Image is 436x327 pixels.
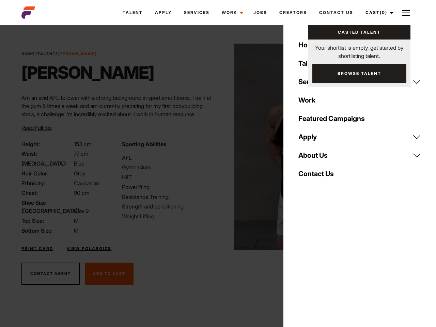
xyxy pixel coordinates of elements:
button: Contact Agent [21,263,80,285]
span: Hair Color: [21,169,73,177]
li: Weight Lifting [122,212,214,220]
a: Work [216,3,247,22]
span: Chest: [21,189,73,197]
img: cropped-aefm-brand-fav-22-square.png [21,6,35,19]
span: Size 9 [74,207,89,214]
span: Caucasian [74,180,99,187]
span: Height: [21,140,73,148]
span: 77 cm [74,150,89,157]
a: Featured Campaigns [294,109,425,128]
h1: [PERSON_NAME] [21,62,154,83]
span: / / [21,51,97,57]
li: Resistance Training [122,193,214,201]
span: (0) [380,10,387,15]
span: 90 cm [74,189,90,196]
li: Powerlifting [122,183,214,191]
span: Top Size: [21,217,73,225]
span: Add To Cast [93,271,125,276]
a: Home [294,36,425,54]
span: 153 cm [74,141,92,147]
a: Talent [37,51,56,56]
a: Jobs [247,3,273,22]
li: AFL [122,154,214,162]
span: M [74,227,79,234]
a: Talent [116,3,149,22]
a: Work [294,91,425,109]
li: HIIT [122,173,214,181]
span: Shoe Size ([GEOGRAPHIC_DATA]): [21,199,73,215]
a: Apply [149,3,178,22]
a: Talent [294,54,425,73]
a: Creators [273,3,313,22]
a: Contact Us [313,3,359,22]
p: Your shortlist is empty, get started by shortlisting talent. [308,40,410,60]
a: Casted Talent [308,25,410,40]
span: Read Full Bio [21,124,52,131]
p: Am an avid AFL follower with a strong background in sport amd fitness, I train at the gym 6 times... [21,94,214,159]
a: Services [294,73,425,91]
span: Gray [74,170,85,177]
a: Home [21,51,35,56]
span: Ethnicity: [21,179,73,187]
a: View Polaroids [67,246,111,252]
strong: Sporting Abilities [122,141,166,147]
span: [MEDICAL_DATA]: [21,159,73,168]
a: Browse Talent [312,64,406,83]
strong: [PERSON_NAME] [58,51,97,56]
button: Add To Cast [85,263,134,285]
a: Cast(0) [359,3,398,22]
a: About Us [294,146,425,165]
span: Waist: [21,150,73,158]
button: Read Full Bio [21,124,52,132]
a: Apply [294,128,425,146]
span: Bottom Size: [21,227,73,235]
a: Contact Us [294,165,425,183]
img: Burger icon [402,9,410,17]
a: Services [178,3,216,22]
li: Strength and conditioning [122,202,214,211]
a: Print Card [21,246,53,252]
li: Gymnasium [122,163,214,171]
span: Blue [74,160,84,167]
span: M [74,217,79,224]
